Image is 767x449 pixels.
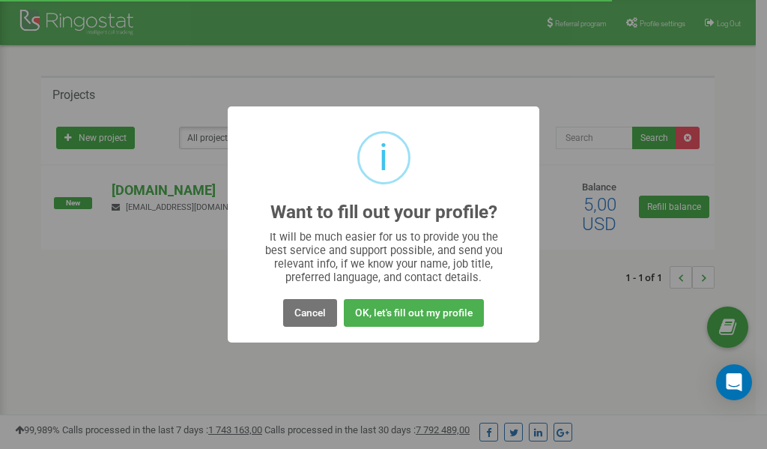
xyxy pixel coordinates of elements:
[379,133,388,182] div: i
[283,299,337,327] button: Cancel
[258,230,510,284] div: It will be much easier for us to provide you the best service and support possible, and send you ...
[344,299,484,327] button: OK, let's fill out my profile
[270,202,497,223] h2: Want to fill out your profile?
[716,364,752,400] div: Open Intercom Messenger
